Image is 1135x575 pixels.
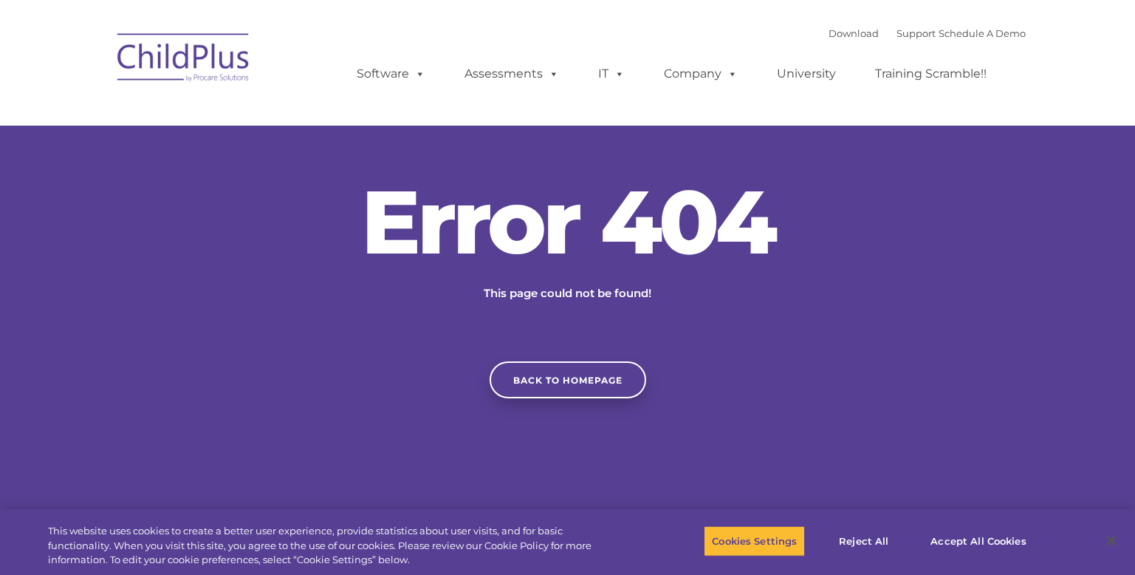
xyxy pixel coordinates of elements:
[896,27,936,39] a: Support
[583,59,639,89] a: IT
[704,525,805,557] button: Cookies Settings
[939,27,1026,39] a: Schedule A Demo
[413,285,723,302] p: This page could not be found!
[490,361,646,398] a: Back to homepage
[762,59,851,89] a: University
[342,59,440,89] a: Software
[860,59,1001,89] a: Training Scramble!!
[829,27,879,39] a: Download
[922,525,1034,557] button: Accept All Cookies
[450,59,574,89] a: Assessments
[110,23,258,97] img: ChildPlus by Procare Solutions
[649,59,752,89] a: Company
[48,524,624,568] div: This website uses cookies to create a better user experience, provide statistics about user visit...
[1095,525,1128,557] button: Close
[346,177,789,266] h2: Error 404
[829,27,1026,39] font: |
[817,525,910,557] button: Reject All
